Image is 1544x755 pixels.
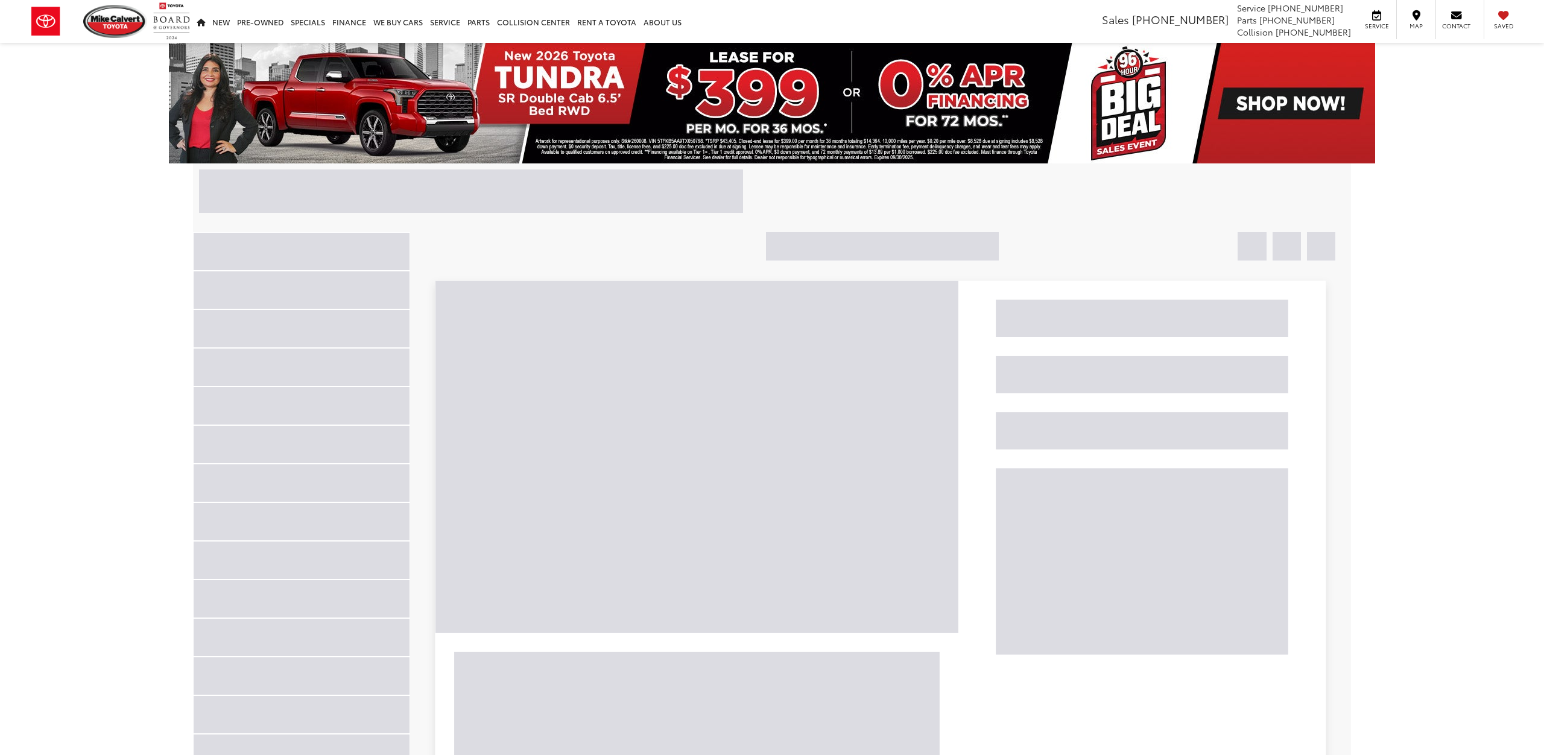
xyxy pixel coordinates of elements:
[83,5,147,38] img: Mike Calvert Toyota
[1132,11,1229,27] span: [PHONE_NUMBER]
[1102,11,1129,27] span: Sales
[1442,22,1470,30] span: Contact
[1490,22,1517,30] span: Saved
[1403,22,1429,30] span: Map
[1363,22,1390,30] span: Service
[1276,26,1351,38] span: [PHONE_NUMBER]
[1259,14,1335,26] span: [PHONE_NUMBER]
[1268,2,1343,14] span: [PHONE_NUMBER]
[1237,14,1257,26] span: Parts
[1237,2,1265,14] span: Service
[169,43,1375,163] img: New 2026 Toyota Tundra
[1237,26,1273,38] span: Collision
